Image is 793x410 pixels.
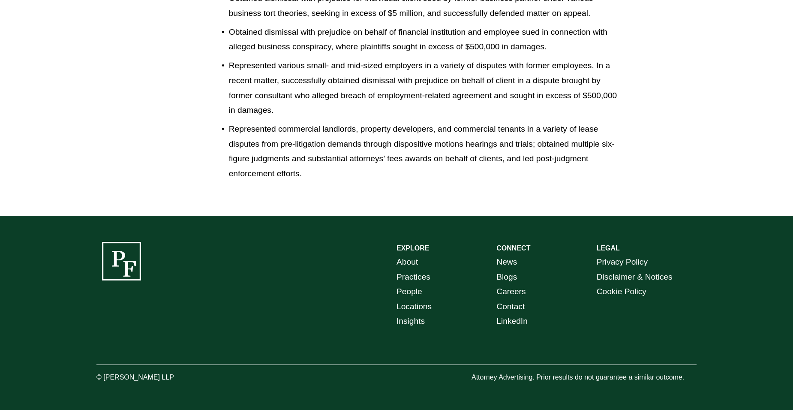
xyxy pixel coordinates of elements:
[597,244,620,252] strong: LEGAL
[496,299,525,314] a: Contact
[472,371,697,384] p: Attorney Advertising. Prior results do not guarantee a similar outcome.
[396,314,425,329] a: Insights
[496,255,517,270] a: News
[496,270,517,285] a: Blogs
[229,122,622,181] p: Represented commercial landlords, property developers, and commercial tenants in a variety of lea...
[597,284,646,299] a: Cookie Policy
[396,255,418,270] a: About
[597,270,673,285] a: Disclaimer & Notices
[496,314,528,329] a: LinkedIn
[396,299,432,314] a: Locations
[597,255,648,270] a: Privacy Policy
[96,371,222,384] p: © [PERSON_NAME] LLP
[229,25,622,54] p: Obtained dismissal with prejudice on behalf of financial institution and employee sued in connect...
[396,244,429,252] strong: EXPLORE
[396,270,430,285] a: Practices
[229,58,622,118] p: Represented various small- and mid-sized employers in a variety of disputes with former employees...
[496,244,530,252] strong: CONNECT
[396,284,422,299] a: People
[496,284,526,299] a: Careers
